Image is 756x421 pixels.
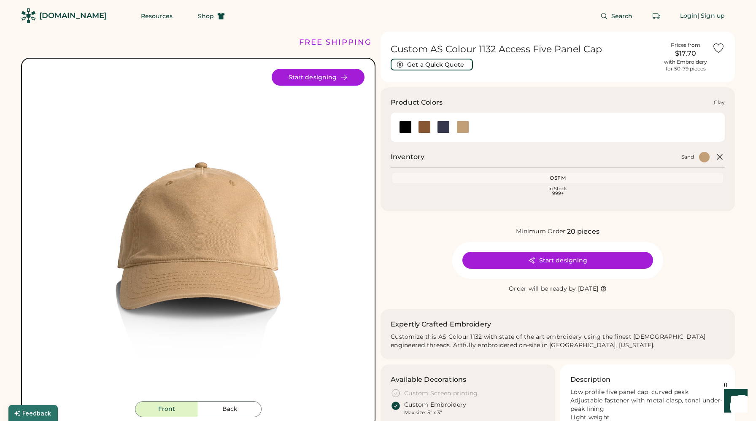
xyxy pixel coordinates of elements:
[272,69,364,86] button: Start designing
[664,59,707,72] div: with Embroidery for 50-79 pieces
[391,152,424,162] h2: Inventory
[697,12,725,20] div: | Sign up
[391,319,491,329] h2: Expertly Crafted Embroidery
[462,252,653,269] button: Start designing
[570,375,611,385] h3: Description
[664,49,707,59] div: $17.70
[681,154,694,160] div: Sand
[21,8,36,23] img: Rendered Logo - Screens
[404,389,478,398] div: Custom Screen printing
[131,8,183,24] button: Resources
[516,227,567,236] div: Minimum Order:
[391,59,473,70] button: Get a Quick Quote
[404,401,466,409] div: Custom Embroidery
[509,285,576,293] div: Order will be ready by
[567,227,599,237] div: 20 pieces
[394,175,721,181] div: OSFM
[716,383,752,419] iframe: Front Chat
[198,401,262,417] button: Back
[404,409,442,416] div: Max size: 5" x 3"
[391,43,659,55] h1: Custom AS Colour 1132 Access Five Panel Cap
[135,401,198,417] button: Front
[391,333,725,350] div: Customize this AS Colour 1132 with state of the art embroidery using the finest [DEMOGRAPHIC_DATA...
[578,285,599,293] div: [DATE]
[32,69,364,401] img: 1132 - Sand Front Image
[394,186,721,196] div: In Stock 999+
[611,13,633,19] span: Search
[198,13,214,19] span: Shop
[714,99,725,106] div: Clay
[299,37,372,48] div: FREE SHIPPING
[39,11,107,21] div: [DOMAIN_NAME]
[590,8,643,24] button: Search
[391,375,466,385] h3: Available Decorations
[32,69,364,401] div: 1132 Style Image
[671,42,700,49] div: Prices from
[648,8,665,24] button: Retrieve an order
[680,12,698,20] div: Login
[391,97,443,108] h3: Product Colors
[188,8,235,24] button: Shop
